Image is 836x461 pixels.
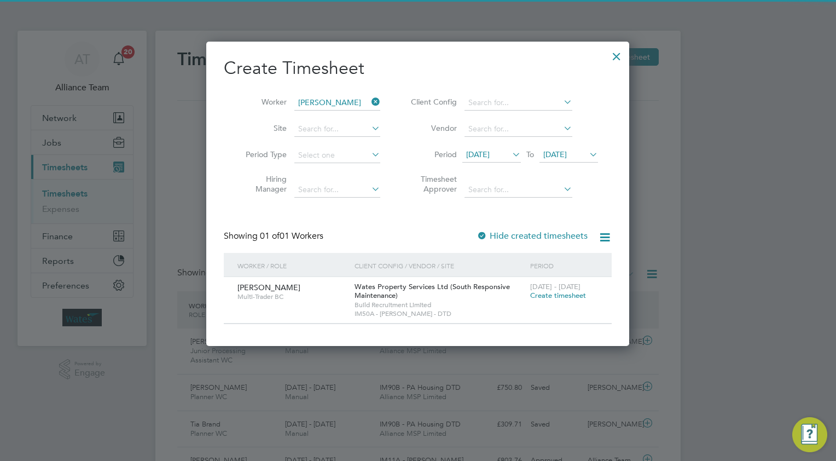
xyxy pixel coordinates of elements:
label: Period [408,149,457,159]
span: Multi-Trader BC [237,292,346,301]
input: Search for... [294,122,380,137]
span: 01 of [260,231,280,241]
button: Engage Resource Center [792,417,827,452]
div: Showing [224,231,326,242]
input: Search for... [465,182,572,198]
span: Wates Property Services Ltd (South Responsive Maintenance) [355,282,510,301]
label: Worker [237,97,287,107]
label: Period Type [237,149,287,159]
span: 01 Workers [260,231,323,241]
label: Timesheet Approver [408,174,457,194]
label: Vendor [408,123,457,133]
input: Search for... [465,122,572,137]
span: [PERSON_NAME] [237,283,300,292]
span: IM50A - [PERSON_NAME] - DTD [355,309,525,318]
label: Site [237,123,287,133]
span: Build Recruitment Limited [355,301,525,309]
div: Worker / Role [235,253,352,278]
span: [DATE] [466,149,490,159]
span: Create timesheet [530,291,586,300]
input: Search for... [465,95,572,111]
label: Hide created timesheets [477,231,588,241]
input: Select one [294,148,380,163]
span: To [523,147,537,162]
span: [DATE] [543,149,567,159]
input: Search for... [294,95,380,111]
label: Hiring Manager [237,174,287,194]
span: [DATE] - [DATE] [530,282,580,291]
label: Client Config [408,97,457,107]
input: Search for... [294,182,380,198]
div: Client Config / Vendor / Site [352,253,527,278]
h2: Create Timesheet [224,57,612,80]
div: Period [527,253,601,278]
